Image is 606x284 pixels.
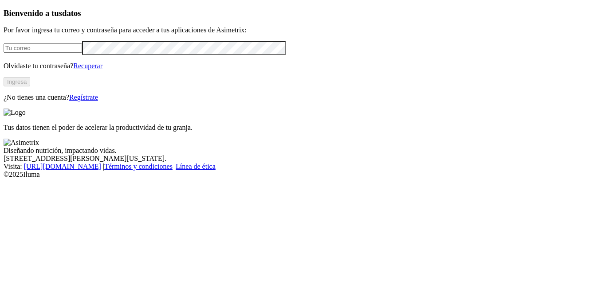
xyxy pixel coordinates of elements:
h3: Bienvenido a tus [4,8,602,18]
input: Tu correo [4,43,82,53]
img: Logo [4,109,26,117]
button: Ingresa [4,77,30,86]
a: Recuperar [73,62,102,70]
div: © 2025 Iluma [4,171,602,179]
p: Olvidaste tu contraseña? [4,62,602,70]
p: Por favor ingresa tu correo y contraseña para acceder a tus aplicaciones de Asimetrix: [4,26,602,34]
a: [URL][DOMAIN_NAME] [24,163,101,170]
p: Tus datos tienen el poder de acelerar la productividad de tu granja. [4,124,602,132]
span: datos [62,8,81,18]
a: Regístrate [69,93,98,101]
p: ¿No tienes una cuenta? [4,93,602,101]
a: Términos y condiciones [104,163,173,170]
img: Asimetrix [4,139,39,147]
div: Visita : | | [4,163,602,171]
a: Línea de ética [176,163,216,170]
div: Diseñando nutrición, impactando vidas. [4,147,602,155]
div: [STREET_ADDRESS][PERSON_NAME][US_STATE]. [4,155,602,163]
